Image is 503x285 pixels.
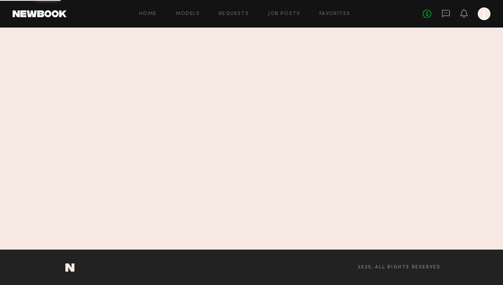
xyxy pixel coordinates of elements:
a: Job Posts [268,11,301,17]
a: Home [139,11,157,17]
a: Models [176,11,200,17]
a: J [478,7,490,20]
span: 2025, all rights reserved [358,265,441,270]
a: Requests [219,11,249,17]
a: Favorites [319,11,351,17]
